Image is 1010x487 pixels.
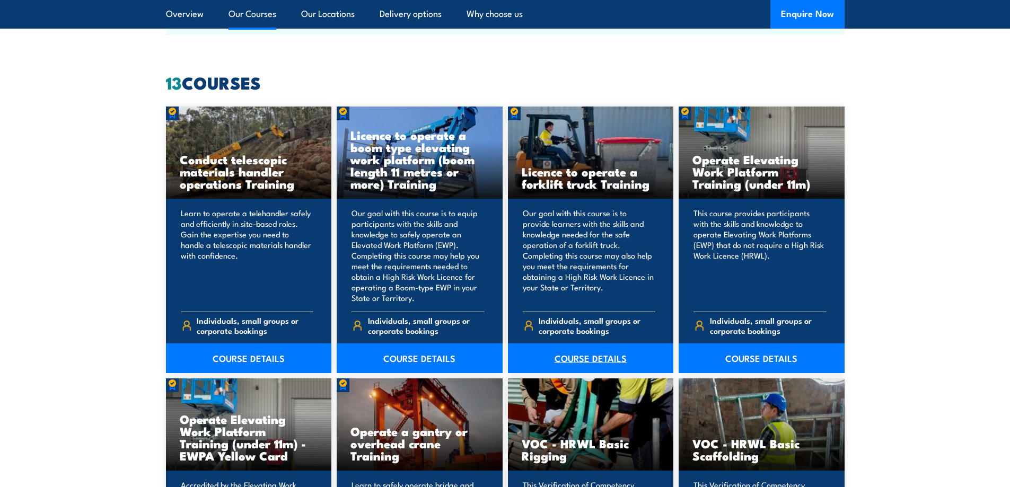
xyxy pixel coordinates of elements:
[180,413,318,462] h3: Operate Elevating Work Platform Training (under 11m) - EWPA Yellow Card
[197,315,313,335] span: Individuals, small groups or corporate bookings
[368,315,485,335] span: Individuals, small groups or corporate bookings
[350,129,489,190] h3: Licence to operate a boom type elevating work platform (boom length 11 metres or more) Training
[679,343,845,373] a: COURSE DETAILS
[352,208,485,303] p: Our goal with this course is to equip participants with the skills and knowledge to safely operat...
[523,208,656,303] p: Our goal with this course is to provide learners with the skills and knowledge needed for the saf...
[692,437,831,462] h3: VOC - HRWL Basic Scaffolding
[181,208,314,303] p: Learn to operate a telehandler safely and efficiently in site-based roles. Gain the expertise you...
[692,153,831,190] h3: Operate Elevating Work Platform Training (under 11m)
[337,343,503,373] a: COURSE DETAILS
[166,343,332,373] a: COURSE DETAILS
[710,315,827,335] span: Individuals, small groups or corporate bookings
[166,69,182,95] strong: 13
[693,208,827,303] p: This course provides participants with the skills and knowledge to operate Elevating Work Platfor...
[166,75,845,90] h2: COURSES
[508,343,674,373] a: COURSE DETAILS
[350,425,489,462] h3: Operate a gantry or overhead crane Training
[539,315,655,335] span: Individuals, small groups or corporate bookings
[522,437,660,462] h3: VOC - HRWL Basic Rigging
[522,165,660,190] h3: Licence to operate a forklift truck Training
[180,153,318,190] h3: Conduct telescopic materials handler operations Training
